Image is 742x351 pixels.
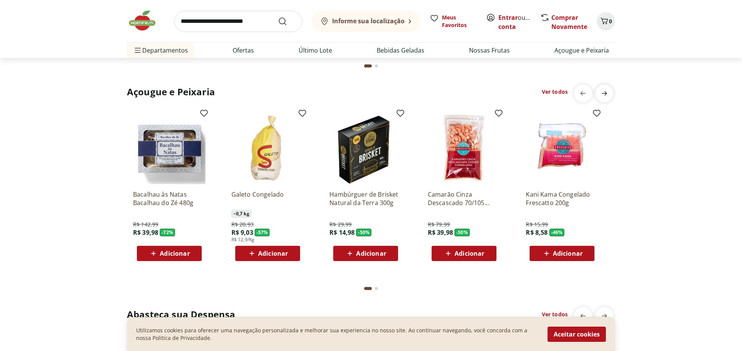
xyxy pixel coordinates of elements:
[231,210,251,218] span: ~ 0,7 kg
[233,46,254,55] a: Ofertas
[526,190,598,207] a: Kani Kama Congelado Frescatto 200g
[231,112,304,184] img: Galeto Congelado
[498,13,518,22] a: Entrar
[595,307,614,325] button: next
[377,46,424,55] a: Bebidas Geladas
[551,13,587,31] a: Comprar Novamente
[574,307,592,325] button: previous
[373,279,379,298] button: Go to page 2 from fs-carousel
[469,46,510,55] a: Nossas Frutas
[428,228,453,237] span: R$ 39,98
[258,250,288,256] span: Adicionar
[356,229,371,236] span: - 50 %
[299,46,332,55] a: Último Lote
[574,84,592,103] button: previous
[554,46,609,55] a: Açougue e Peixaria
[609,18,612,25] span: 0
[430,14,477,29] a: Meus Favoritos
[363,279,373,298] button: Current page from fs-carousel
[432,246,496,261] button: Adicionar
[136,327,538,342] p: Utilizamos cookies para oferecer uma navegação personalizada e melhorar sua experiencia no nosso ...
[127,308,235,321] h2: Abasteça sua Despensa
[595,84,614,103] button: next
[160,250,190,256] span: Adicionar
[333,246,398,261] button: Adicionar
[442,14,477,29] span: Meus Favoritos
[455,250,484,256] span: Adicionar
[255,229,270,236] span: - 57 %
[137,246,202,261] button: Adicionar
[312,11,421,32] button: Informe sua localização
[356,250,386,256] span: Adicionar
[235,246,300,261] button: Adicionar
[526,221,548,228] span: R$ 15,99
[428,112,500,184] img: Camarão Cinza Descascado 70/105 Congelado Frescatto 400g
[329,112,402,184] img: Hambúrguer de Brisket Natural da Terra 300g
[278,17,296,26] button: Submit Search
[498,13,540,31] a: Criar conta
[363,57,373,75] button: Current page from fs-carousel
[553,250,583,256] span: Adicionar
[526,228,548,237] span: R$ 8,58
[526,112,598,184] img: Kani Kama Congelado Frescatto 200g
[329,221,352,228] span: R$ 29,99
[231,190,304,207] a: Galeto Congelado
[127,9,165,32] img: Hortifruti
[133,112,206,184] img: Bacalhau às Natas Bacalhau do Zé 480g
[542,88,568,96] a: Ver todos
[160,229,175,236] span: - 72 %
[231,228,253,237] span: R$ 9,03
[231,221,254,228] span: R$ 20,93
[329,190,402,207] a: Hambúrguer de Brisket Natural da Terra 300g
[530,246,594,261] button: Adicionar
[174,11,302,32] input: search
[373,57,379,75] button: Go to page 2 from fs-carousel
[231,237,255,243] span: R$ 12,9/Kg
[133,190,206,207] a: Bacalhau às Natas Bacalhau do Zé 480g
[548,327,606,342] button: Aceitar cookies
[332,17,405,25] b: Informe sua localização
[455,229,470,236] span: - 50 %
[428,221,450,228] span: R$ 79,99
[133,41,188,59] span: Departamentos
[498,13,532,31] span: ou
[542,311,568,318] a: Ver todos
[127,86,215,98] h2: Açougue e Peixaria
[133,221,158,228] span: R$ 142,99
[597,12,615,30] button: Carrinho
[428,190,500,207] a: Camarão Cinza Descascado 70/105 Congelado Frescatto 400g
[549,229,565,236] span: - 46 %
[329,228,355,237] span: R$ 14,98
[133,228,158,237] span: R$ 39,98
[133,41,142,59] button: Menu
